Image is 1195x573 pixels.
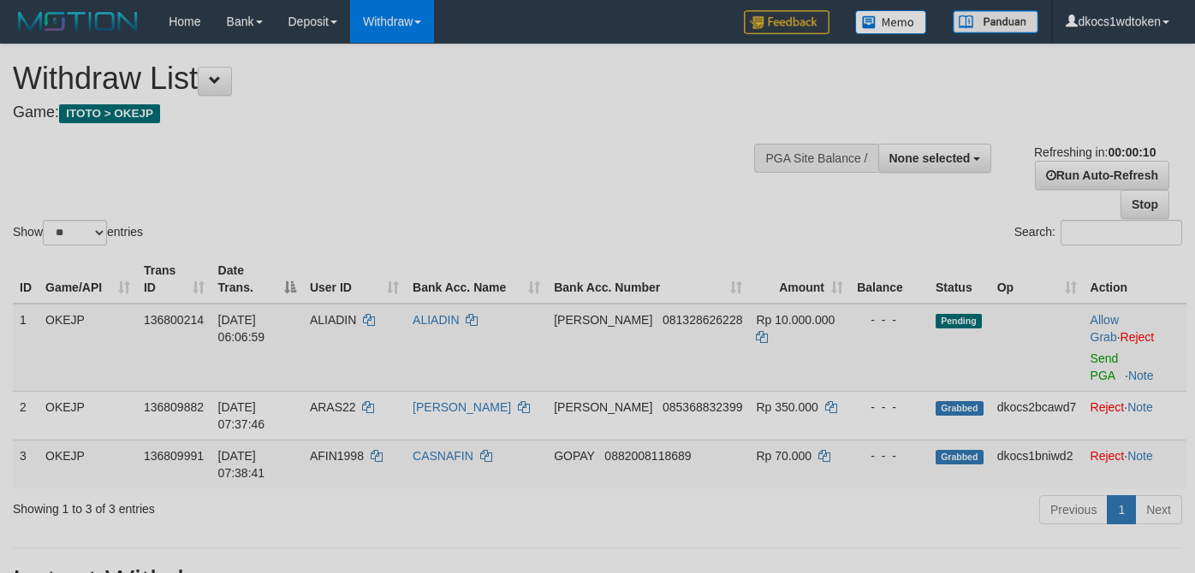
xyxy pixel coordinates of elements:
span: [DATE] 07:38:41 [218,449,265,480]
input: Search: [1061,220,1182,245]
a: Reject [1091,449,1125,463]
span: GOPAY [554,449,594,463]
h1: Withdraw List [13,62,780,96]
th: Balance [850,255,929,304]
th: ID [13,255,39,304]
td: 1 [13,304,39,392]
div: - - - [857,311,922,328]
td: 2 [13,391,39,440]
span: ALIADIN [310,313,356,327]
a: 1 [1107,495,1136,524]
h4: Game: [13,104,780,121]
div: - - - [857,447,922,464]
th: Bank Acc. Number: activate to sort column ascending [547,255,749,304]
a: Allow Grab [1091,313,1119,344]
select: Showentries [43,220,107,245]
a: Stop [1121,190,1169,219]
span: 136800214 [144,313,204,327]
a: Run Auto-Refresh [1035,161,1169,190]
span: ARAS22 [310,400,356,414]
a: Note [1127,400,1153,414]
th: Date Trans.: activate to sort column descending [211,255,303,304]
span: [DATE] 06:06:59 [218,313,265,344]
a: CASNAFIN [413,449,473,463]
th: Amount: activate to sort column ascending [749,255,850,304]
th: Status [929,255,990,304]
td: · [1084,440,1186,488]
th: Trans ID: activate to sort column ascending [137,255,211,304]
div: PGA Site Balance / [754,144,877,173]
span: Rp 70.000 [756,449,812,463]
img: Feedback.jpg [744,10,829,34]
a: Previous [1039,495,1108,524]
span: [PERSON_NAME] [554,313,652,327]
span: Pending [936,314,982,328]
a: Next [1135,495,1182,524]
a: ALIADIN [413,313,459,327]
span: AFIN1998 [310,449,364,463]
td: dkocs2bcawd7 [990,391,1084,440]
td: · [1084,391,1186,440]
label: Search: [1014,220,1182,245]
span: Copy 081328626228 to clipboard [663,313,742,327]
th: Game/API: activate to sort column ascending [39,255,137,304]
span: Grabbed [936,450,984,464]
a: Send PGA [1091,351,1119,382]
span: Rp 350.000 [756,400,817,414]
th: User ID: activate to sort column ascending [303,255,406,304]
img: MOTION_logo.png [13,9,143,34]
span: 136809991 [144,449,204,463]
strong: 00:00:10 [1108,145,1156,159]
th: Bank Acc. Name: activate to sort column ascending [406,255,547,304]
span: [DATE] 07:37:46 [218,400,265,431]
a: Reject [1091,400,1125,414]
span: · [1091,313,1121,344]
span: Grabbed [936,401,984,416]
a: [PERSON_NAME] [413,400,511,414]
button: None selected [878,144,992,173]
span: ITOTO > OKEJP [59,104,160,123]
div: Showing 1 to 3 of 3 entries [13,493,485,517]
td: dkocs1bniwd2 [990,440,1084,488]
span: [PERSON_NAME] [554,400,652,414]
th: Action [1084,255,1186,304]
span: Rp 10.000.000 [756,313,835,327]
span: 136809882 [144,400,204,414]
span: Refreshing in: [1034,145,1156,159]
img: panduan.png [953,10,1038,33]
img: Button%20Memo.svg [855,10,927,34]
span: None selected [889,151,971,165]
div: - - - [857,399,922,416]
span: Copy 085368832399 to clipboard [663,400,742,414]
a: Note [1127,449,1153,463]
span: Copy 0882008118689 to clipboard [604,449,691,463]
label: Show entries [13,220,143,245]
a: Reject [1121,330,1155,344]
td: · [1084,304,1186,392]
td: OKEJP [39,304,137,392]
a: Note [1128,369,1154,382]
td: OKEJP [39,391,137,440]
td: 3 [13,440,39,488]
th: Op: activate to sort column ascending [990,255,1084,304]
td: OKEJP [39,440,137,488]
